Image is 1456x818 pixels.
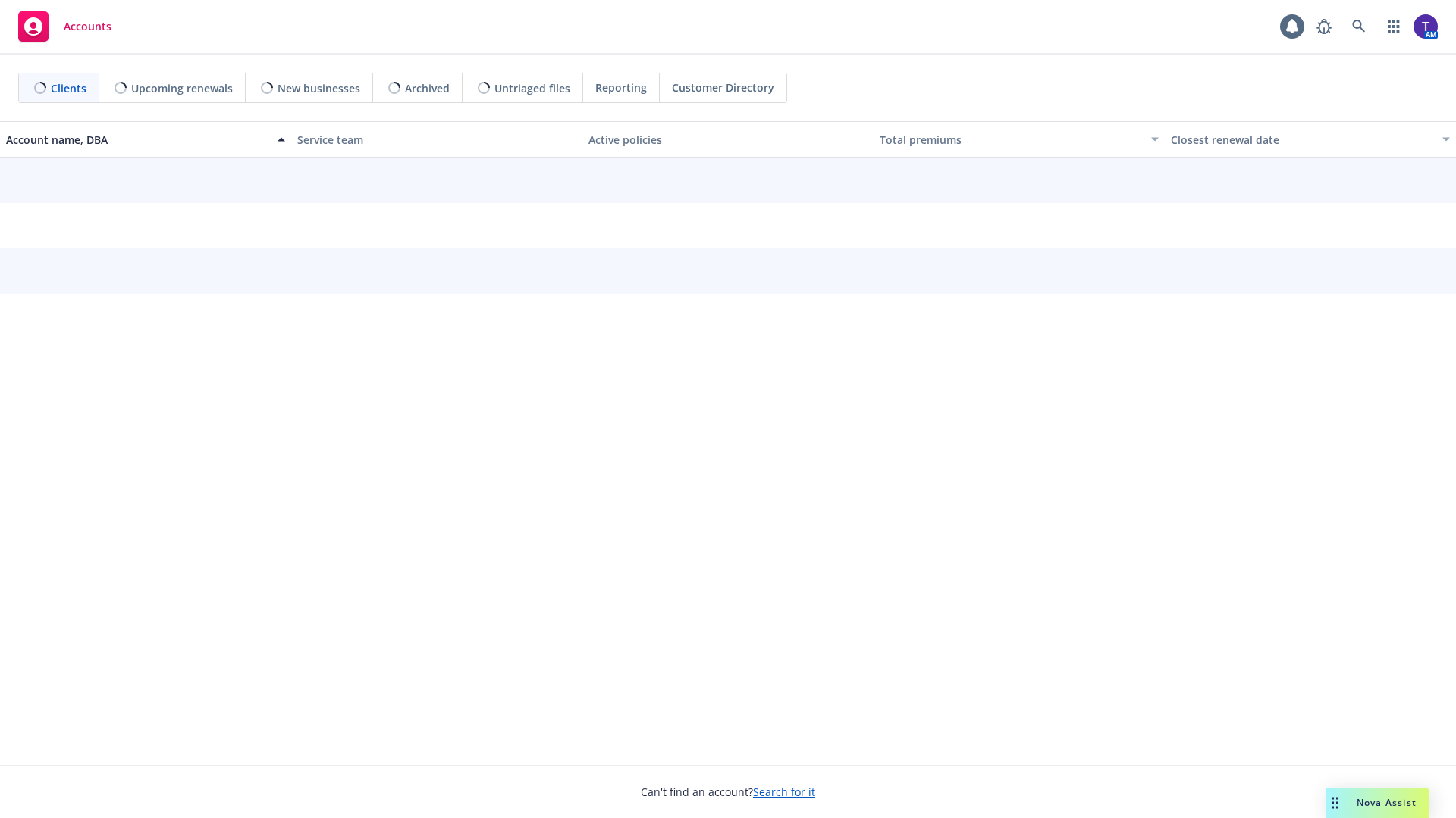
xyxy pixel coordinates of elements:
[1326,788,1345,818] div: Drag to move
[880,132,1142,148] div: Total premiums
[131,80,233,96] span: Upcoming renewals
[1171,132,1433,148] div: Closest renewal date
[1414,14,1438,39] img: photo
[641,784,815,800] span: Can't find an account?
[1357,796,1417,809] span: Nova Assist
[297,132,576,148] div: Service team
[1165,121,1456,158] button: Closest renewal date
[672,80,774,95] span: Customer Directory
[6,132,268,148] div: Account name, DBA
[278,80,360,96] span: New businesses
[64,20,111,33] span: Accounts
[1309,11,1339,42] a: Report a Bug
[588,132,868,148] div: Active policies
[582,121,874,158] button: Active policies
[1379,11,1409,42] a: Switch app
[494,80,570,96] span: Untriaged files
[1326,788,1429,818] button: Nova Assist
[405,80,450,96] span: Archived
[51,80,86,96] span: Clients
[595,80,647,95] span: Reporting
[12,5,118,48] a: Accounts
[753,785,815,799] a: Search for it
[1344,11,1374,42] a: Search
[291,121,582,158] button: Service team
[874,121,1165,158] button: Total premiums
